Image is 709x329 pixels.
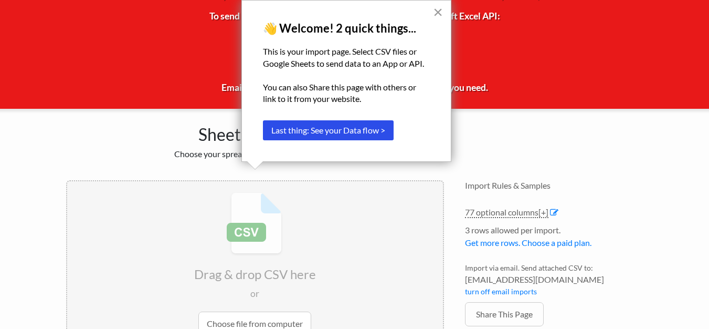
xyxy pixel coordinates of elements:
a: Get more rows. Choose a paid plan. [465,238,591,248]
p: 👋 Welcome! 2 quick things... [263,22,430,35]
li: 3 rows allowed per import. [465,224,643,254]
a: 77 optional columns[+] [465,207,548,218]
span: [+] [538,207,548,217]
h4: Import Rules & Samples [465,180,643,190]
li: Import via email. Send attached CSV to: [465,262,643,302]
h2: Choose your spreadsheet below to import. [66,149,444,159]
a: turn off email imports [465,287,537,296]
span: [EMAIL_ADDRESS][DOMAIN_NAME] [465,273,643,286]
a: Share This Page [465,302,544,326]
p: You can also Share this page with others or link to it from your website. [263,81,430,105]
button: Last thing: See your Data flow > [263,120,394,140]
button: Close [433,4,443,20]
p: This is your import page. Select CSV files or Google Sheets to send data to an App or API. [263,46,430,69]
h1: Sheet Import [66,119,444,145]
